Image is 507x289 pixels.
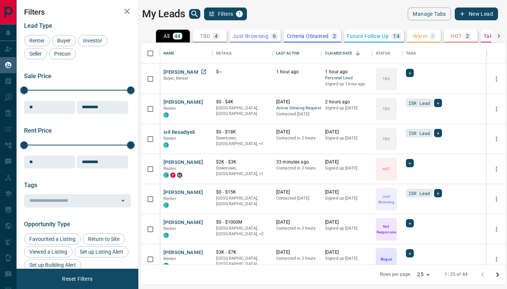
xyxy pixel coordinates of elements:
h1: My Leads [142,8,185,20]
div: + [406,69,414,77]
p: HOT [383,166,390,172]
p: $--- [216,69,269,75]
span: + [409,250,411,257]
button: Manage Tabs [408,8,451,20]
p: 14 [393,33,400,39]
button: Isil Resadiyeli [163,129,195,136]
span: 1 [237,11,242,17]
div: condos.ca [163,203,169,208]
div: 25 [414,269,432,280]
p: TBD [383,136,390,142]
p: TBD [383,76,390,82]
p: Signed up [DATE] [325,135,368,141]
p: 1–25 of 44 [445,271,468,278]
span: Renter [163,256,176,261]
button: [PERSON_NAME] [163,189,203,196]
button: more [491,103,502,115]
a: Open in New Tab [199,67,209,77]
span: Personal Lead [325,75,368,82]
div: Favourited a Listing [24,233,81,245]
p: Contacted [DATE] [276,111,318,117]
p: Contacted in 2 hours [276,225,318,232]
button: Reset Filters [57,272,97,285]
p: $0 - $15K [216,189,269,195]
div: condos.ca [163,233,169,238]
p: 1 hour ago [276,69,318,75]
span: Set up Building Alert [27,262,79,268]
div: Seller [24,48,47,59]
span: Seller [27,51,44,57]
p: Contacted in 2 hours [276,135,318,141]
span: Tags [24,182,37,189]
div: Set up Building Alert [24,259,81,271]
div: Set up Listing Alert [74,246,129,257]
span: Active Viewing Request [276,105,318,112]
span: Favourited a Listing [27,236,78,242]
span: + [437,129,439,137]
div: condos.ca [163,142,169,148]
div: property.ca [170,172,176,178]
p: Signed up [DATE] [325,105,368,111]
p: 33 minutes ago [276,159,318,165]
span: Lead Type [24,22,52,29]
span: ISR Lead [409,129,430,137]
p: [GEOGRAPHIC_DATA], [GEOGRAPHIC_DATA] [216,105,269,117]
span: Precon [51,51,73,57]
p: 6 [273,33,276,39]
span: Renter [163,106,176,111]
div: Name [160,43,212,64]
div: Details [216,43,232,64]
p: Rows per page: [380,271,412,278]
p: [DATE] [325,129,368,135]
button: Go to next page [490,267,505,282]
h2: Filters [24,8,131,17]
p: 2 [466,33,469,39]
p: Warm [413,33,428,39]
div: Renter [24,35,50,46]
div: Investor [78,35,107,46]
button: more [491,133,502,145]
p: TBD [383,106,390,112]
p: 4 [215,33,218,39]
button: more [491,194,502,205]
div: + [406,159,414,167]
p: HOT [451,33,462,39]
p: Not Responsive [377,224,396,235]
p: Just Browsing [233,33,268,39]
button: search button [189,9,200,19]
p: Toronto [216,165,269,177]
div: Details [212,43,272,64]
span: + [409,69,411,77]
div: + [434,189,442,197]
span: Renter [163,196,176,201]
div: Precon [49,48,76,59]
span: Renter [163,226,176,231]
p: Contacted in 2 hours [276,256,318,262]
div: + [434,129,442,137]
button: more [491,163,502,175]
button: more [491,224,502,235]
div: Status [376,43,390,64]
p: [DATE] [276,249,318,256]
p: 2 [333,33,336,39]
p: [DATE] [325,219,368,225]
button: [PERSON_NAME] [163,249,203,256]
p: 44 [174,33,181,39]
span: Viewed a Listing [27,249,70,255]
div: Claimed Date [321,43,372,64]
p: Bogus [381,256,392,262]
span: + [437,99,439,107]
button: New Lead [455,8,498,20]
div: + [406,219,414,227]
button: Sort [353,48,363,59]
p: $0 - $18K [216,129,269,135]
p: Toronto [216,135,269,147]
p: Signed up [DATE] [325,165,368,171]
span: + [409,159,411,167]
p: [DATE] [325,189,368,195]
div: Last Active [276,43,300,64]
span: Renter [27,38,47,44]
p: 2 hours ago [325,99,368,105]
p: Criteria Obtained [287,33,329,39]
p: [GEOGRAPHIC_DATA], [GEOGRAPHIC_DATA] [216,256,269,267]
